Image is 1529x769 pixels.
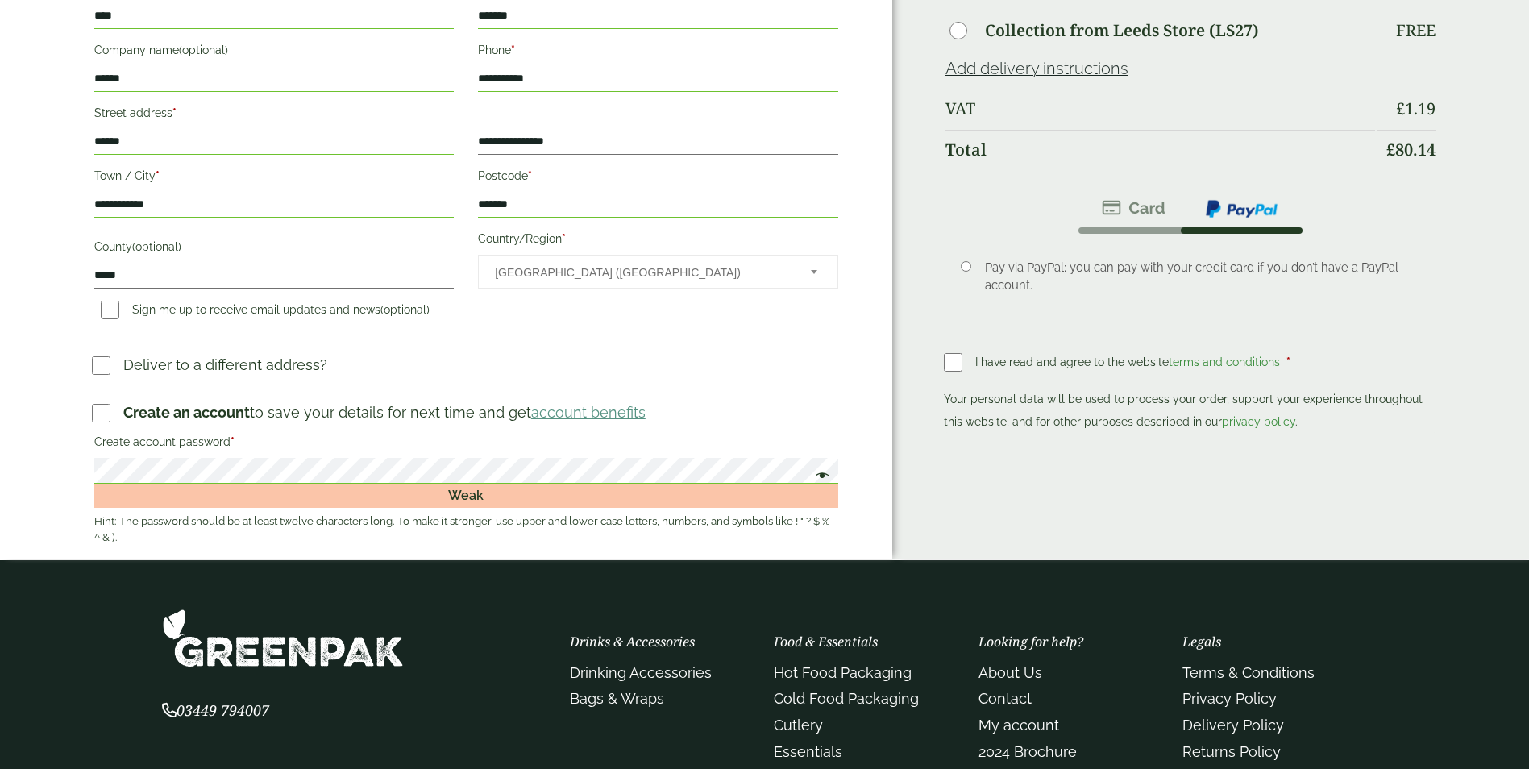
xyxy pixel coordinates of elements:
img: stripe.png [1102,198,1165,218]
label: Create account password [94,430,838,458]
span: £ [1386,139,1395,160]
span: (optional) [179,44,228,56]
a: Cutlery [774,717,823,734]
label: Collection from Leeds Store (LS27) [985,23,1259,39]
span: (optional) [380,303,430,316]
abbr: required [231,435,235,448]
a: Essentials [774,743,842,760]
strong: Create an account [123,404,250,421]
span: 03449 794007 [162,700,269,720]
p: Deliver to a different address? [123,354,327,376]
bdi: 1.19 [1396,98,1436,119]
span: £ [1396,98,1405,119]
label: Phone [478,39,837,66]
p: Pay via PayPal; you can pay with your credit card if you don’t have a PayPal account. [985,259,1412,294]
img: ppcp-gateway.png [1204,198,1279,219]
span: United Kingdom (UK) [495,256,788,289]
a: Add delivery instructions [945,59,1128,78]
span: I have read and agree to the website [975,355,1283,368]
div: Weak [94,484,838,508]
label: Postcode [478,164,837,192]
input: Sign me up to receive email updates and news(optional) [101,301,119,319]
a: 2024 Brochure [978,743,1077,760]
label: Company name [94,39,454,66]
a: account benefits [531,404,646,421]
span: Country/Region [478,255,837,289]
th: Total [945,130,1376,169]
abbr: required [156,169,160,182]
abbr: required [1286,355,1290,368]
bdi: 80.14 [1386,139,1436,160]
a: Privacy Policy [1182,690,1277,707]
a: 03449 794007 [162,704,269,719]
abbr: required [528,169,532,182]
abbr: required [511,44,515,56]
a: Returns Policy [1182,743,1281,760]
label: Country/Region [478,227,837,255]
label: Town / City [94,164,454,192]
small: Hint: The password should be at least twelve characters long. To make it stronger, use upper and ... [94,513,838,546]
label: Sign me up to receive email updates and news [94,303,436,321]
img: GreenPak Supplies [162,609,404,667]
abbr: required [172,106,177,119]
a: About Us [978,664,1042,681]
label: County [94,235,454,263]
iframe: PayPal [944,438,1438,482]
th: VAT [945,89,1376,128]
a: Delivery Policy [1182,717,1284,734]
a: My account [978,717,1059,734]
span: (optional) [132,240,181,253]
a: Hot Food Packaging [774,664,912,681]
a: terms and conditions [1169,355,1280,368]
a: Drinking Accessories [570,664,712,681]
p: Your personal data will be used to process your order, support your experience throughout this we... [944,388,1438,433]
abbr: required [562,232,566,245]
a: Bags & Wraps [570,690,664,707]
label: Street address [94,102,454,129]
p: Free [1396,21,1436,40]
a: Cold Food Packaging [774,690,919,707]
a: privacy policy [1222,415,1295,428]
a: Contact [978,690,1032,707]
p: to save your details for next time and get [123,401,646,423]
a: Terms & Conditions [1182,664,1315,681]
